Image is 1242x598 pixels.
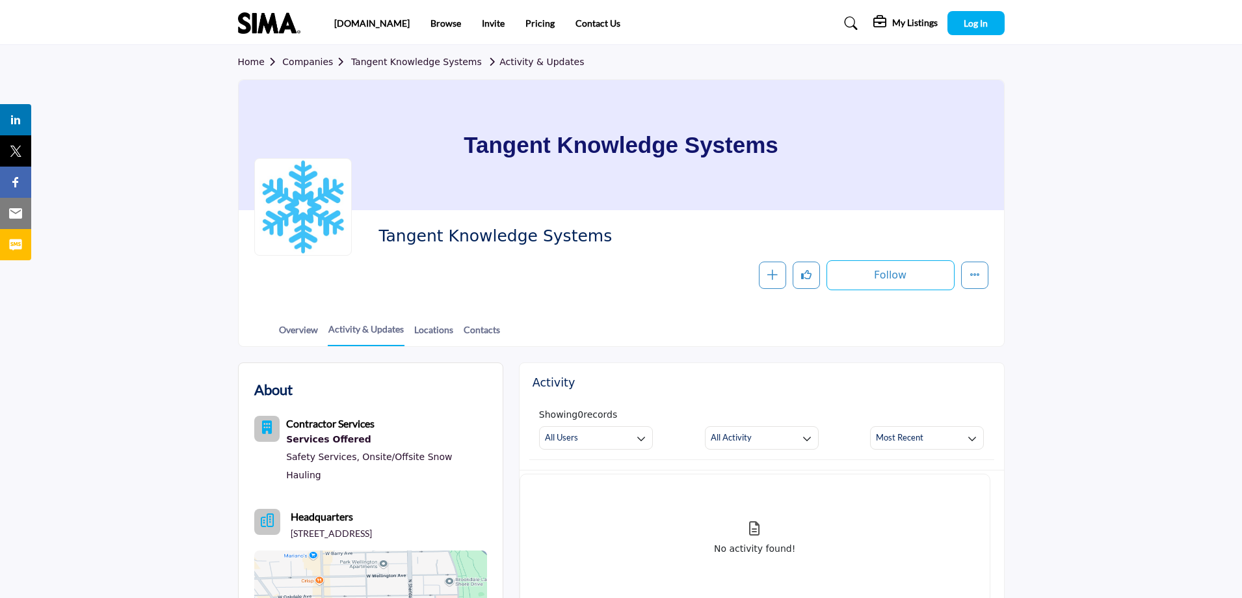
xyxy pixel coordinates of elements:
[238,12,307,34] img: site Logo
[892,17,938,29] h5: My Listings
[964,18,988,29] span: Log In
[328,322,404,346] a: Activity & Updates
[254,379,293,400] h2: About
[873,16,938,31] div: My Listings
[254,416,280,442] button: Category Icon
[414,323,454,346] a: Locations
[482,18,505,29] a: Invite
[286,431,487,448] a: Services Offered
[539,426,653,450] button: All Users
[484,57,584,67] a: Activity & Updates
[533,376,575,390] h2: activity details
[278,323,319,346] a: Overview
[291,509,353,524] b: Headquarters
[545,431,578,443] h3: All Users
[430,18,461,29] a: Browse
[286,452,452,480] a: Onsite/Offsite Snow Hauling
[286,419,375,429] a: Contractor Services
[711,431,752,443] h3: All Activity
[463,323,501,346] a: Contacts
[832,13,866,34] a: Search
[464,80,778,210] h1: Tangent Knowledge Systems
[539,409,617,420] span: Showing records
[577,409,583,420] span: 0
[334,18,410,29] a: [DOMAIN_NAME]
[876,431,923,443] h3: Most Recent
[378,226,672,247] span: Tangent Knowledge Systems
[947,11,1005,35] button: Log In
[351,57,482,67] a: Tangent Knowledge Systems
[525,18,555,29] a: Pricing
[291,527,372,540] p: [STREET_ADDRESS]
[286,452,360,462] a: Safety Services,
[826,260,955,290] button: Follow
[870,426,984,450] button: Most Recent
[286,417,375,429] b: Contractor Services
[714,542,795,556] p: No activity found!
[705,426,819,450] button: All Activity
[238,57,283,67] a: Home
[793,262,820,289] button: Like
[286,431,487,448] div: Services Offered refers to the specific products, assistance, or expertise a business provides to...
[961,262,988,289] button: More details
[575,18,620,29] a: Contact Us
[254,509,280,535] button: Headquarter icon
[282,57,351,67] a: Companies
